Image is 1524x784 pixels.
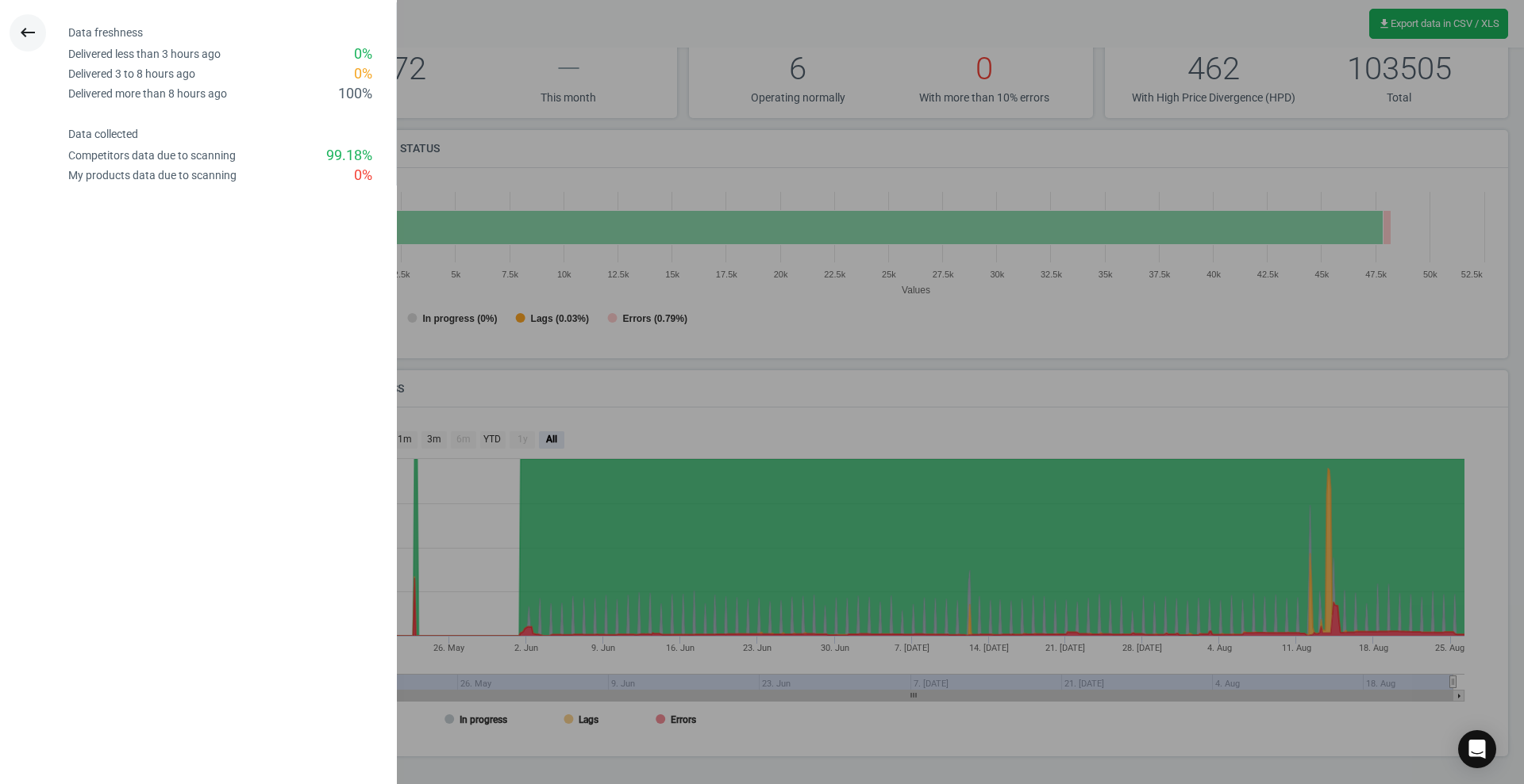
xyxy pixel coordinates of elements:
div: 0 % [354,44,372,64]
div: Open Intercom Messenger [1458,730,1496,768]
div: 99.18 % [326,146,372,166]
div: 100 % [338,84,372,104]
div: Competitors data due to scanning [68,148,236,163]
h4: Data freshness [68,26,396,40]
div: Delivered more than 8 hours ago [68,86,227,101]
h4: Data collected [68,128,396,141]
div: Delivered 3 to 8 hours ago [68,67,195,82]
div: My products data due to scanning [68,168,237,183]
button: keyboard_backspace [10,14,46,52]
div: 0 % [354,166,372,185]
div: 0 % [354,64,372,84]
div: Delivered less than 3 hours ago [68,47,221,62]
i: keyboard_backspace [18,23,37,42]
